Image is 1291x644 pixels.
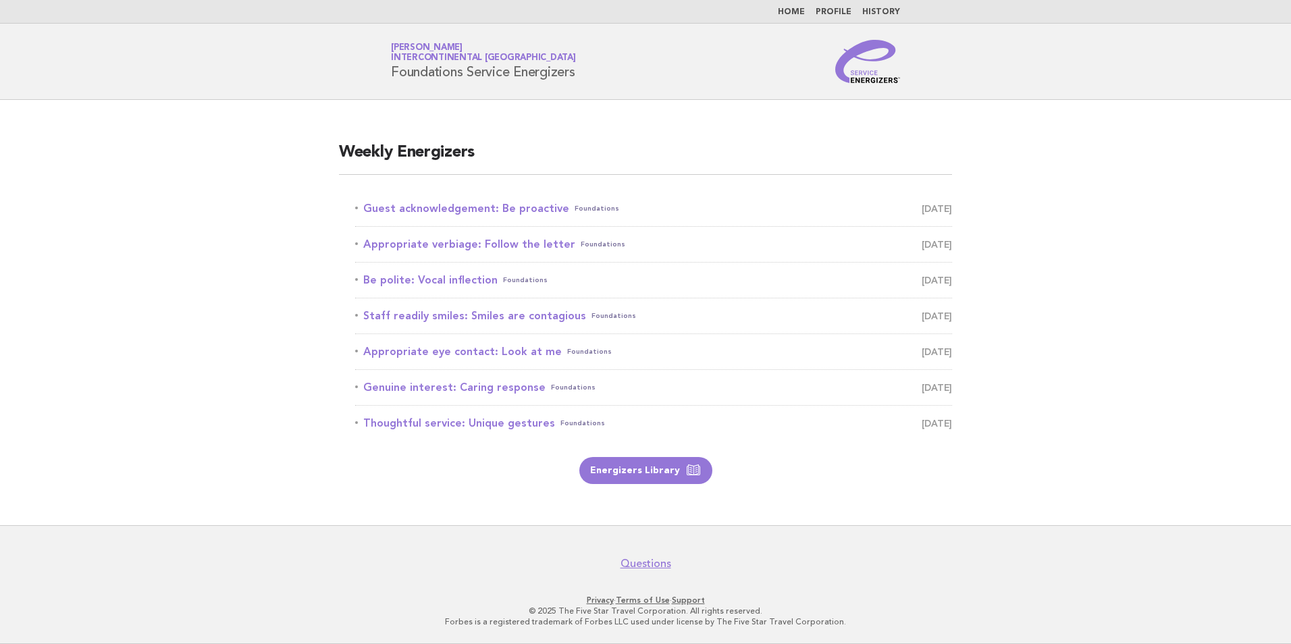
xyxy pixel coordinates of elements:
[621,557,671,570] a: Questions
[355,271,952,290] a: Be polite: Vocal inflectionFoundations [DATE]
[778,8,805,16] a: Home
[862,8,900,16] a: History
[922,414,952,433] span: [DATE]
[391,44,576,79] h1: Foundations Service Energizers
[355,342,952,361] a: Appropriate eye contact: Look at meFoundations [DATE]
[579,457,712,484] a: Energizers Library
[560,414,605,433] span: Foundations
[587,595,614,605] a: Privacy
[391,43,576,62] a: [PERSON_NAME]InterContinental [GEOGRAPHIC_DATA]
[355,414,952,433] a: Thoughtful service: Unique gesturesFoundations [DATE]
[581,235,625,254] span: Foundations
[232,616,1059,627] p: Forbes is a registered trademark of Forbes LLC used under license by The Five Star Travel Corpora...
[922,342,952,361] span: [DATE]
[339,142,952,175] h2: Weekly Energizers
[922,271,952,290] span: [DATE]
[922,199,952,218] span: [DATE]
[391,54,576,63] span: InterContinental [GEOGRAPHIC_DATA]
[355,199,952,218] a: Guest acknowledgement: Be proactiveFoundations [DATE]
[232,606,1059,616] p: © 2025 The Five Star Travel Corporation. All rights reserved.
[575,199,619,218] span: Foundations
[355,235,952,254] a: Appropriate verbiage: Follow the letterFoundations [DATE]
[816,8,851,16] a: Profile
[503,271,548,290] span: Foundations
[355,306,952,325] a: Staff readily smiles: Smiles are contagiousFoundations [DATE]
[567,342,612,361] span: Foundations
[616,595,670,605] a: Terms of Use
[835,40,900,83] img: Service Energizers
[355,378,952,397] a: Genuine interest: Caring responseFoundations [DATE]
[672,595,705,605] a: Support
[551,378,596,397] span: Foundations
[232,595,1059,606] p: · ·
[922,378,952,397] span: [DATE]
[922,306,952,325] span: [DATE]
[922,235,952,254] span: [DATE]
[591,306,636,325] span: Foundations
